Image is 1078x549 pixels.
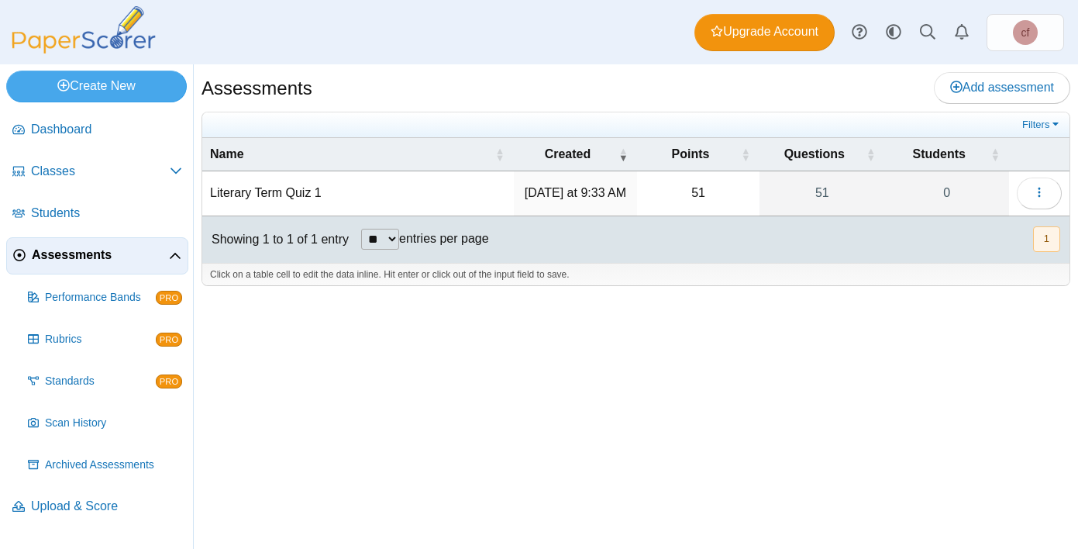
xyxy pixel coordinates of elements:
a: Performance Bands PRO [22,279,188,316]
span: Created [545,147,591,161]
nav: pagination [1032,226,1060,252]
a: Upgrade Account [694,14,835,51]
span: Students : Activate to sort [990,138,1000,171]
a: chrystal fanelli [987,14,1064,51]
div: Showing 1 to 1 of 1 entry [202,216,349,263]
span: Performance Bands [45,290,156,306]
a: Scan History [22,405,188,442]
a: 0 [885,171,1009,215]
div: Click on a table cell to edit the data inline. Hit enter or click out of the input field to save. [202,263,1069,286]
span: PRO [156,291,182,305]
span: Questions [784,147,845,161]
span: Add assessment [950,81,1054,94]
span: Standards [45,374,156,389]
a: PaperScorer [6,43,161,56]
a: Dashboard [6,112,188,149]
a: Students [6,195,188,233]
a: Assessments [6,237,188,274]
span: PRO [156,375,182,388]
span: Questions : Activate to sort [866,138,876,171]
span: Upload & Score [31,498,182,515]
a: Add assessment [934,72,1070,103]
span: Archived Assessments [45,457,182,473]
span: Name : Activate to sort [495,138,505,171]
label: entries per page [399,232,489,245]
h1: Assessments [201,75,312,102]
span: Points : Activate to sort [741,138,750,171]
img: PaperScorer [6,6,161,54]
span: Name [210,147,244,161]
span: Students [31,205,182,222]
a: Standards PRO [22,363,188,400]
span: Scan History [45,416,182,431]
time: Sep 3, 2025 at 9:33 AM [525,186,626,199]
a: Rubrics PRO [22,321,188,358]
td: Literary Term Quiz 1 [202,171,514,216]
a: Archived Assessments [22,447,188,484]
button: 1 [1033,226,1060,252]
td: 51 [637,171,759,216]
span: chrystal fanelli [1013,20,1038,45]
a: Classes [6,154,188,191]
a: Create New [6,71,187,102]
a: Alerts [945,16,979,50]
span: Students [913,147,966,161]
span: Assessments [32,247,169,264]
span: Rubrics [45,332,156,347]
a: Upload & Score [6,489,188,526]
span: chrystal fanelli [1021,27,1030,38]
span: Upgrade Account [711,23,818,40]
span: Dashboard [31,121,182,138]
a: 51 [759,171,885,215]
span: PRO [156,333,182,347]
a: Filters [1018,117,1066,133]
span: Created : Activate to remove sorting [618,138,628,171]
span: Points [672,147,710,161]
span: Classes [31,163,170,180]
